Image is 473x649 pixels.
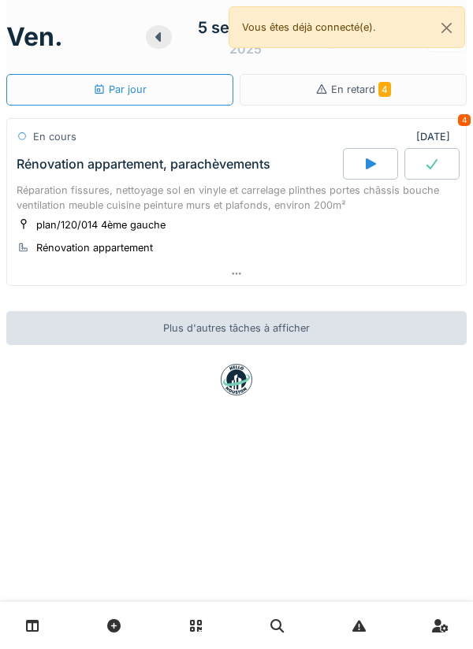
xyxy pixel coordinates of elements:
button: Close [429,7,464,49]
span: 4 [378,82,391,97]
div: 2025 [229,39,262,58]
span: En retard [331,83,391,95]
div: Vous êtes déjà connecté(e). [229,6,465,48]
div: plan/120/014 4ème gauche [36,217,166,232]
div: 5 septembre [198,16,293,39]
div: Rénovation appartement, parachèvements [17,157,270,172]
div: En cours [33,129,76,144]
h1: ven. [6,22,63,52]
div: [DATE] [416,129,456,144]
div: 4 [458,114,471,126]
div: Rénovation appartement [36,240,153,255]
img: badge-BVDL4wpA.svg [221,364,252,395]
div: Plus d'autres tâches à afficher [6,311,467,345]
div: Par jour [93,82,147,97]
div: Réparation fissures, nettoyage sol en vinyle et carrelage plinthes portes châssis bouche ventilat... [17,183,456,213]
